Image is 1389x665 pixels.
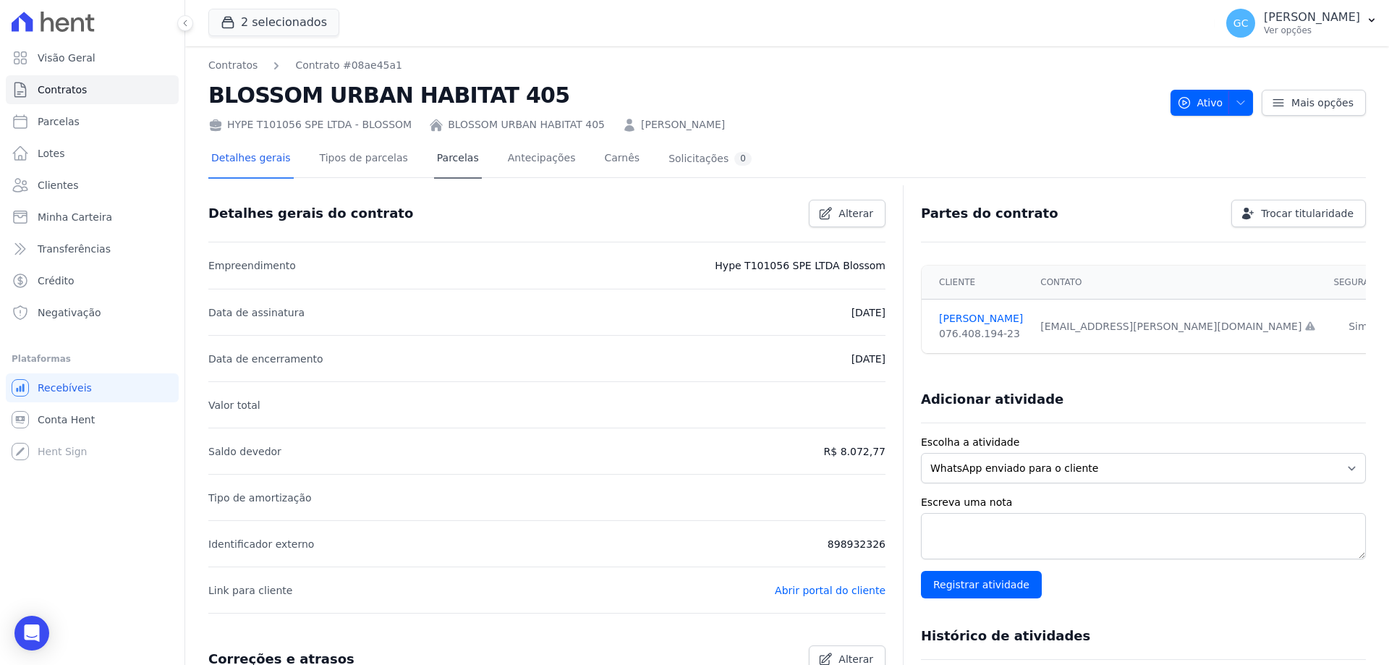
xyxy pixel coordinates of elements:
[14,616,49,651] div: Open Intercom Messenger
[6,405,179,434] a: Conta Hent
[1177,90,1223,116] span: Ativo
[828,535,885,553] p: 898932326
[641,117,725,132] a: [PERSON_NAME]
[921,205,1058,222] h3: Partes do contrato
[939,311,1023,326] a: [PERSON_NAME]
[434,140,482,179] a: Parcelas
[668,152,752,166] div: Solicitações
[6,139,179,168] a: Lotes
[601,140,642,179] a: Carnês
[208,582,292,599] p: Link para cliente
[921,435,1366,450] label: Escolha a atividade
[809,200,885,227] a: Alterar
[38,412,95,427] span: Conta Hent
[921,495,1366,510] label: Escreva uma nota
[734,152,752,166] div: 0
[208,304,305,321] p: Data de assinatura
[38,381,92,395] span: Recebíveis
[448,117,605,132] a: BLOSSOM URBAN HABITAT 405
[1262,90,1366,116] a: Mais opções
[1264,25,1360,36] p: Ver opções
[38,242,111,256] span: Transferências
[939,326,1023,342] div: 076.408.194-23
[208,9,339,36] button: 2 selecionados
[317,140,411,179] a: Tipos de parcelas
[921,571,1042,598] input: Registrar atividade
[208,58,402,73] nav: Breadcrumb
[6,43,179,72] a: Visão Geral
[208,443,281,460] p: Saldo devedor
[12,350,173,368] div: Plataformas
[6,266,179,295] a: Crédito
[851,304,885,321] p: [DATE]
[1261,206,1354,221] span: Trocar titularidade
[505,140,579,179] a: Antecipações
[921,627,1090,645] h3: Histórico de atividades
[38,210,112,224] span: Minha Carteira
[6,373,179,402] a: Recebíveis
[1040,319,1316,334] div: [EMAIL_ADDRESS][PERSON_NAME][DOMAIN_NAME]
[38,305,101,320] span: Negativação
[838,206,873,221] span: Alterar
[295,58,402,73] a: Contrato #08ae45a1
[208,58,258,73] a: Contratos
[38,51,95,65] span: Visão Geral
[208,257,296,274] p: Empreendimento
[6,171,179,200] a: Clientes
[6,298,179,327] a: Negativação
[1032,266,1325,300] th: Contato
[1291,96,1354,110] span: Mais opções
[6,75,179,104] a: Contratos
[38,114,80,129] span: Parcelas
[38,178,78,192] span: Clientes
[921,391,1063,408] h3: Adicionar atividade
[208,140,294,179] a: Detalhes gerais
[851,350,885,368] p: [DATE]
[775,585,885,596] a: Abrir portal do cliente
[208,397,260,414] p: Valor total
[6,107,179,136] a: Parcelas
[38,82,87,97] span: Contratos
[38,146,65,161] span: Lotes
[6,203,179,232] a: Minha Carteira
[208,58,1159,73] nav: Breadcrumb
[208,117,412,132] div: HYPE T101056 SPE LTDA - BLOSSOM
[715,257,885,274] p: Hype T101056 SPE LTDA Blossom
[6,234,179,263] a: Transferências
[208,205,413,222] h3: Detalhes gerais do contrato
[208,489,312,507] p: Tipo de amortização
[922,266,1032,300] th: Cliente
[824,443,885,460] p: R$ 8.072,77
[208,79,1159,111] h2: BLOSSOM URBAN HABITAT 405
[1233,18,1249,28] span: GC
[208,535,314,553] p: Identificador externo
[38,274,75,288] span: Crédito
[1231,200,1366,227] a: Trocar titularidade
[1171,90,1254,116] button: Ativo
[1215,3,1389,43] button: GC [PERSON_NAME] Ver opções
[208,350,323,368] p: Data de encerramento
[666,140,755,179] a: Solicitações0
[1264,10,1360,25] p: [PERSON_NAME]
